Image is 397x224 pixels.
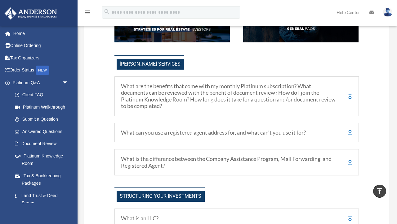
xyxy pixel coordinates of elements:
img: Anderson Advisors Platinum Portal [3,7,59,19]
a: Platinum Walkthrough [9,101,78,113]
i: menu [84,9,91,16]
a: Platinum Knowledge Room [9,150,78,170]
img: GenFAQ_hdr [243,16,359,42]
a: menu [84,11,91,16]
a: Home [4,27,78,40]
h5: What can you use a registered agent address for, and what can’t you use it for? [121,129,352,136]
span: arrow_drop_down [62,76,74,89]
h5: What is an LLC? [121,215,352,222]
a: Client FAQ [9,89,74,101]
h5: What is the difference between the Company Assistance Program, Mail Forwarding, and Registered Ag... [121,156,352,169]
a: Online Ordering [4,40,78,52]
span: [PERSON_NAME] Services [117,59,184,70]
h5: What are the benefits that come with my monthly Platinum subscription? What documents can be revi... [121,83,352,110]
span: Structuring Your investments [117,191,205,202]
a: Document Review [9,138,78,150]
a: Order StatusNEW [4,64,78,77]
a: vertical_align_top [373,185,386,198]
i: search [104,8,110,15]
a: Tax & Bookkeeping Packages [9,170,78,189]
a: Platinum Q&Aarrow_drop_down [4,76,78,89]
a: Land Trust & Deed Forum [9,189,78,209]
i: vertical_align_top [376,187,383,195]
a: Tax Organizers [4,52,78,64]
img: User Pic [383,8,392,17]
a: Submit a Question [9,113,78,126]
img: StratsRE_hdr [114,16,230,42]
a: Answered Questions [9,125,78,138]
div: NEW [36,66,49,75]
